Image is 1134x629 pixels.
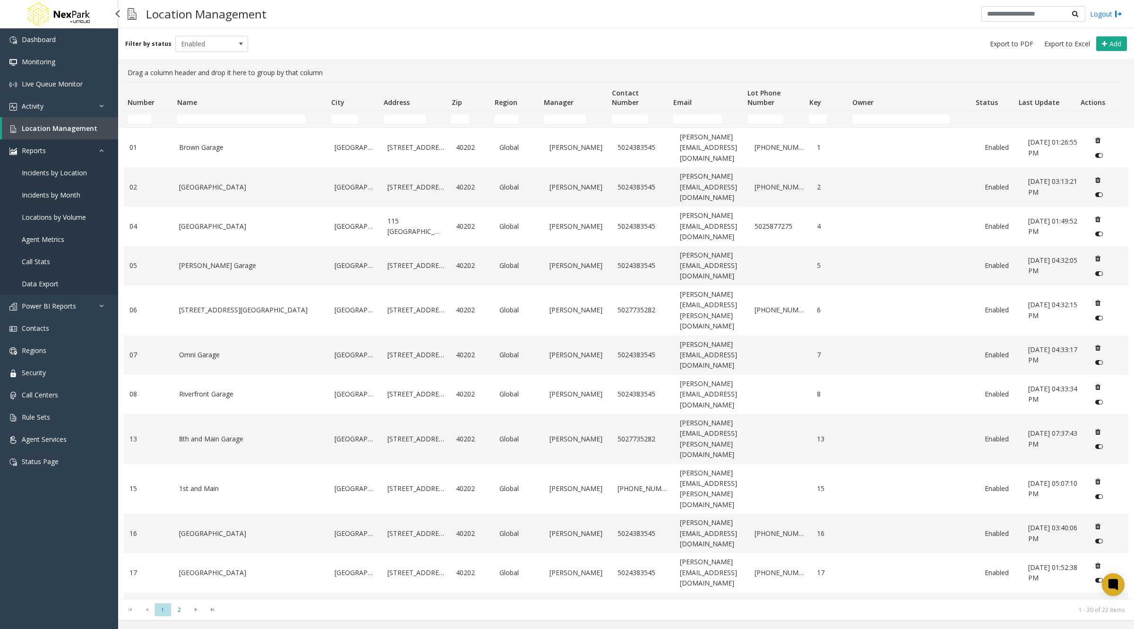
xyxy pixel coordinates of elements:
[179,260,323,271] a: [PERSON_NAME] Garage
[335,350,376,360] a: [GEOGRAPHIC_DATA]
[176,36,233,52] span: Enabled
[985,350,1017,360] a: Enabled
[9,147,17,155] img: 'icon'
[495,114,518,124] input: Region Filter
[755,305,806,315] a: [PHONE_NUMBER]
[128,2,137,26] img: pageIcon
[22,413,50,422] span: Rule Sets
[1028,384,1079,405] a: [DATE] 04:33:34 PM
[335,389,376,399] a: [GEOGRAPHIC_DATA]
[680,468,743,510] a: [PERSON_NAME][EMAIL_ADDRESS][PERSON_NAME][DOMAIN_NAME]
[22,324,49,333] span: Contacts
[817,182,849,192] a: 2
[118,82,1134,599] div: Data table
[499,305,538,315] a: Global
[128,114,151,124] input: Number Filter
[9,414,17,422] img: 'icon'
[22,35,56,44] span: Dashboard
[1077,82,1120,111] th: Actions
[550,142,607,153] a: [PERSON_NAME]
[550,260,607,271] a: [PERSON_NAME]
[680,171,743,203] a: [PERSON_NAME][EMAIL_ADDRESS][DOMAIN_NAME]
[744,111,806,128] td: Lot Phone Number Filter
[550,528,607,539] a: [PERSON_NAME]
[452,98,462,107] span: Zip
[540,111,608,128] td: Manager Filter
[456,182,488,192] a: 40202
[206,606,219,613] span: Go to the last page
[817,528,849,539] a: 16
[22,368,46,377] span: Security
[499,434,538,444] a: Global
[499,483,538,494] a: Global
[747,114,783,124] input: Lot Phone Number Filter
[817,568,849,578] a: 17
[9,458,17,466] img: 'icon'
[22,57,55,66] span: Monitoring
[179,305,323,315] a: [STREET_ADDRESS][GEOGRAPHIC_DATA]
[1091,133,1106,148] button: Delete
[387,142,445,153] a: [STREET_ADDRESS]
[755,568,806,578] a: [PHONE_NUMBER]
[550,568,607,578] a: [PERSON_NAME]
[1109,39,1121,48] span: Add
[456,434,488,444] a: 40202
[755,221,806,232] a: 5025877275
[9,59,17,66] img: 'icon'
[22,168,87,177] span: Incidents by Location
[22,435,67,444] span: Agent Services
[608,111,670,128] td: Contact Number Filter
[755,142,806,153] a: [PHONE_NUMBER]
[680,379,743,410] a: [PERSON_NAME][EMAIL_ADDRESS][DOMAIN_NAME]
[985,528,1017,539] a: Enabled
[499,568,538,578] a: Global
[1028,523,1077,543] span: [DATE] 03:40:06 PM
[1028,216,1077,236] span: [DATE] 01:49:52 PM
[179,528,323,539] a: [GEOGRAPHIC_DATA]
[1044,39,1090,49] span: Export to Excel
[129,389,168,399] a: 08
[1028,563,1077,582] span: [DATE] 01:52:38 PM
[1091,489,1108,504] button: Disable
[1091,355,1108,370] button: Disable
[22,257,50,266] span: Call Stats
[22,346,46,355] span: Regions
[618,389,669,399] a: 5024383545
[179,389,323,399] a: Riverfront Garage
[9,103,17,111] img: 'icon'
[22,102,43,111] span: Activity
[456,528,488,539] a: 40202
[387,483,445,494] a: [STREET_ADDRESS]
[1028,300,1079,321] a: [DATE] 04:32:15 PM
[755,182,806,192] a: [PHONE_NUMBER]
[9,125,17,133] img: 'icon'
[680,517,743,549] a: [PERSON_NAME][EMAIL_ADDRESS][DOMAIN_NAME]
[179,568,323,578] a: [GEOGRAPHIC_DATA]
[1091,212,1106,227] button: Delete
[188,603,204,616] span: Go to the next page
[809,98,821,107] span: Key
[456,221,488,232] a: 40202
[179,434,323,444] a: 8th and Main Garage
[22,146,46,155] span: Reports
[22,190,80,199] span: Incidents by Month
[226,606,1125,614] kendo-pager-info: 1 - 20 of 22 items
[2,117,118,139] a: Location Management
[22,279,59,288] span: Data Export
[1028,255,1079,276] a: [DATE] 04:32:05 PM
[612,88,639,107] span: Contact Number
[1028,428,1079,449] a: [DATE] 07:37:43 PM
[9,303,17,310] img: 'icon'
[809,114,826,124] input: Key Filter
[499,221,538,232] a: Global
[1028,429,1077,448] span: [DATE] 07:37:43 PM
[1028,384,1077,404] span: [DATE] 04:33:34 PM
[612,114,648,124] input: Contact Number Filter
[817,434,849,444] a: 13
[495,98,517,107] span: Region
[179,483,323,494] a: 1st and Main
[1091,148,1108,163] button: Disable
[817,389,849,399] a: 8
[680,132,743,164] a: [PERSON_NAME][EMAIL_ADDRESS][DOMAIN_NAME]
[1015,111,1077,128] td: Last Update Filter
